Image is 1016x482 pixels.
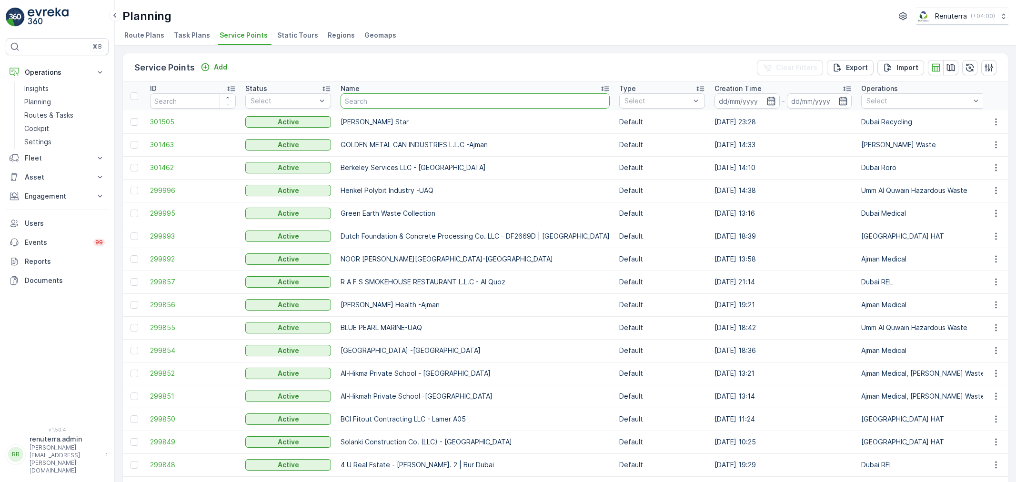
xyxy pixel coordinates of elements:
[710,271,856,293] td: [DATE] 21:14
[341,93,610,109] input: Search
[341,209,610,218] p: Green Earth Waste Collection
[341,163,610,172] p: Berkeley Services LLC - [GEOGRAPHIC_DATA]
[6,149,109,168] button: Fleet
[150,186,236,195] a: 299996
[846,63,868,72] p: Export
[341,231,610,241] p: Dutch Foundation & Concrete Processing Co. LLC - DF2669D | [GEOGRAPHIC_DATA]
[278,163,299,172] p: Active
[245,436,331,448] button: Active
[20,122,109,135] a: Cockpit
[245,322,331,333] button: Active
[341,300,610,310] p: [PERSON_NAME] Health -Ajman
[278,392,299,401] p: Active
[710,453,856,476] td: [DATE] 19:29
[150,414,236,424] a: 299850
[24,84,49,93] p: Insights
[619,346,705,355] p: Default
[131,232,138,240] div: Toggle Row Selected
[710,156,856,179] td: [DATE] 14:10
[150,140,236,150] a: 301463
[861,254,985,264] p: Ajman Medical
[131,415,138,423] div: Toggle Row Selected
[245,116,331,128] button: Active
[278,277,299,287] p: Active
[710,202,856,225] td: [DATE] 13:16
[278,460,299,470] p: Active
[861,277,985,287] p: Dubai REL
[131,278,138,286] div: Toggle Row Selected
[131,255,138,263] div: Toggle Row Selected
[619,300,705,310] p: Default
[710,385,856,408] td: [DATE] 13:14
[278,209,299,218] p: Active
[861,460,985,470] p: Dubai REL
[24,97,51,107] p: Planning
[150,392,236,401] span: 299851
[278,186,299,195] p: Active
[124,30,164,40] span: Route Plans
[619,369,705,378] p: Default
[341,414,610,424] p: BCI Fitout Contracting LLC - Lamer A05
[245,208,331,219] button: Active
[150,460,236,470] a: 299848
[150,300,236,310] a: 299856
[710,133,856,156] td: [DATE] 14:33
[24,110,73,120] p: Routes & Tasks
[24,124,49,133] p: Cockpit
[278,414,299,424] p: Active
[174,30,210,40] span: Task Plans
[861,163,985,172] p: Dubai Roro
[150,254,236,264] span: 299992
[150,93,236,109] input: Search
[131,301,138,309] div: Toggle Row Selected
[131,347,138,354] div: Toggle Row Selected
[341,392,610,401] p: Al-Hikmah Private School -[GEOGRAPHIC_DATA]
[710,362,856,385] td: [DATE] 13:21
[131,392,138,400] div: Toggle Row Selected
[776,63,817,72] p: Clear Filters
[861,117,985,127] p: Dubai Recycling
[214,62,227,72] p: Add
[619,392,705,401] p: Default
[710,225,856,248] td: [DATE] 18:39
[619,209,705,218] p: Default
[25,219,105,228] p: Users
[710,408,856,431] td: [DATE] 11:24
[131,141,138,149] div: Toggle Row Selected
[278,231,299,241] p: Active
[245,391,331,402] button: Active
[341,346,610,355] p: [GEOGRAPHIC_DATA] -[GEOGRAPHIC_DATA]
[6,63,109,82] button: Operations
[861,414,985,424] p: [GEOGRAPHIC_DATA] HAT
[150,209,236,218] span: 299995
[6,434,109,474] button: RRrenuterra.admin[PERSON_NAME][EMAIL_ADDRESS][PERSON_NAME][DOMAIN_NAME]
[278,369,299,378] p: Active
[710,248,856,271] td: [DATE] 13:58
[341,186,610,195] p: Henkel Polybit Industry -UAQ
[150,231,236,241] span: 299993
[710,293,856,316] td: [DATE] 19:21
[25,238,88,247] p: Events
[278,346,299,355] p: Active
[197,61,231,73] button: Add
[861,140,985,150] p: [PERSON_NAME] Waste
[6,271,109,290] a: Documents
[861,437,985,447] p: [GEOGRAPHIC_DATA] HAT
[245,413,331,425] button: Active
[787,93,852,109] input: dd/mm/yyyy
[278,254,299,264] p: Active
[619,323,705,332] p: Default
[710,316,856,339] td: [DATE] 18:42
[619,186,705,195] p: Default
[278,323,299,332] p: Active
[150,437,236,447] a: 299849
[20,135,109,149] a: Settings
[150,277,236,287] a: 299857
[866,96,970,106] p: Select
[341,460,610,470] p: 4 U Real Estate - [PERSON_NAME]. 2 | Bur Dubai
[28,8,69,27] img: logo_light-DOdMpM7g.png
